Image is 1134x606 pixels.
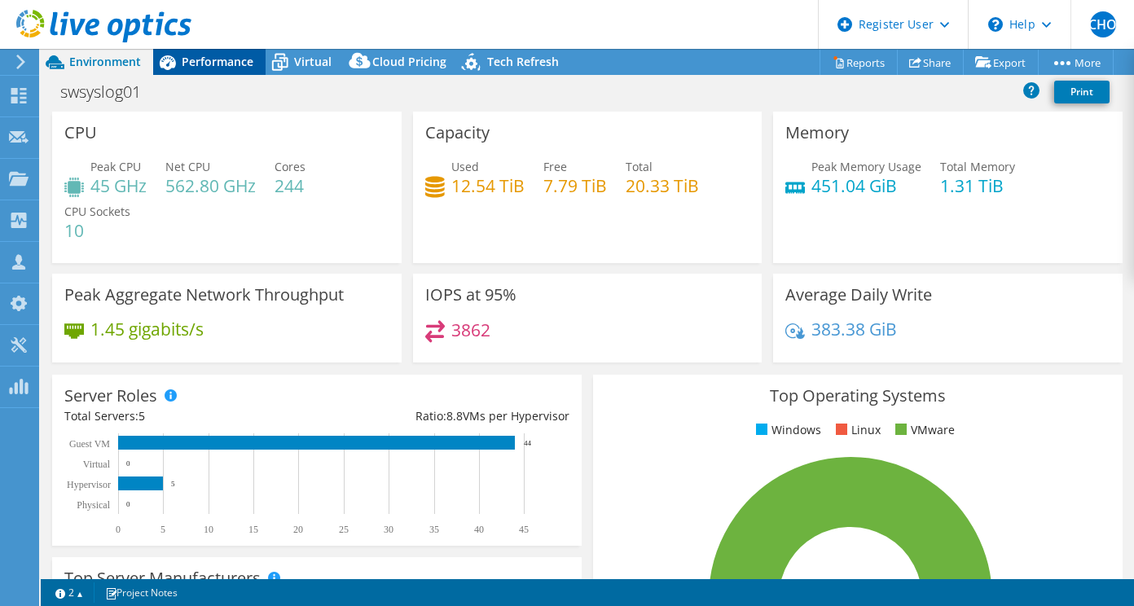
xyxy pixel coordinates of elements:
[293,524,303,535] text: 20
[752,421,821,439] li: Windows
[940,159,1015,174] span: Total Memory
[90,320,204,338] h4: 1.45 gigabits/s
[605,387,1110,405] h3: Top Operating Systems
[988,17,1003,32] svg: \n
[53,83,166,101] h1: swsyslog01
[317,407,569,425] div: Ratio: VMs per Hypervisor
[126,500,130,508] text: 0
[519,524,529,535] text: 45
[451,177,525,195] h4: 12.54 TiB
[90,159,141,174] span: Peak CPU
[832,421,881,439] li: Linux
[182,54,253,69] span: Performance
[940,177,1015,195] h4: 1.31 TiB
[1038,50,1114,75] a: More
[294,54,332,69] span: Virtual
[543,159,567,174] span: Free
[474,524,484,535] text: 40
[171,480,175,488] text: 5
[626,177,699,195] h4: 20.33 TiB
[963,50,1039,75] a: Export
[90,177,147,195] h4: 45 GHz
[446,408,463,424] span: 8.8
[116,524,121,535] text: 0
[891,421,955,439] li: VMware
[372,54,446,69] span: Cloud Pricing
[64,387,157,405] h3: Server Roles
[67,479,111,490] text: Hypervisor
[165,177,256,195] h4: 562.80 GHz
[425,286,516,304] h3: IOPS at 95%
[69,54,141,69] span: Environment
[64,124,97,142] h3: CPU
[1054,81,1110,103] a: Print
[44,582,94,603] a: 2
[126,459,130,468] text: 0
[275,177,305,195] h4: 244
[487,54,559,69] span: Tech Refresh
[384,524,393,535] text: 30
[429,524,439,535] text: 35
[1090,11,1116,37] span: CHO
[820,50,898,75] a: Reports
[64,222,130,239] h4: 10
[339,524,349,535] text: 25
[626,159,653,174] span: Total
[64,407,317,425] div: Total Servers:
[543,177,607,195] h4: 7.79 TiB
[811,320,897,338] h4: 383.38 GiB
[275,159,305,174] span: Cores
[811,159,921,174] span: Peak Memory Usage
[451,321,490,339] h4: 3862
[64,204,130,219] span: CPU Sockets
[785,286,932,304] h3: Average Daily Write
[204,524,213,535] text: 10
[785,124,849,142] h3: Memory
[897,50,964,75] a: Share
[138,408,145,424] span: 5
[165,159,210,174] span: Net CPU
[64,286,344,304] h3: Peak Aggregate Network Throughput
[451,159,479,174] span: Used
[811,177,921,195] h4: 451.04 GiB
[425,124,490,142] h3: Capacity
[160,524,165,535] text: 5
[94,582,189,603] a: Project Notes
[69,438,110,450] text: Guest VM
[64,569,261,587] h3: Top Server Manufacturers
[77,499,110,511] text: Physical
[248,524,258,535] text: 15
[83,459,111,470] text: Virtual
[524,439,532,447] text: 44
